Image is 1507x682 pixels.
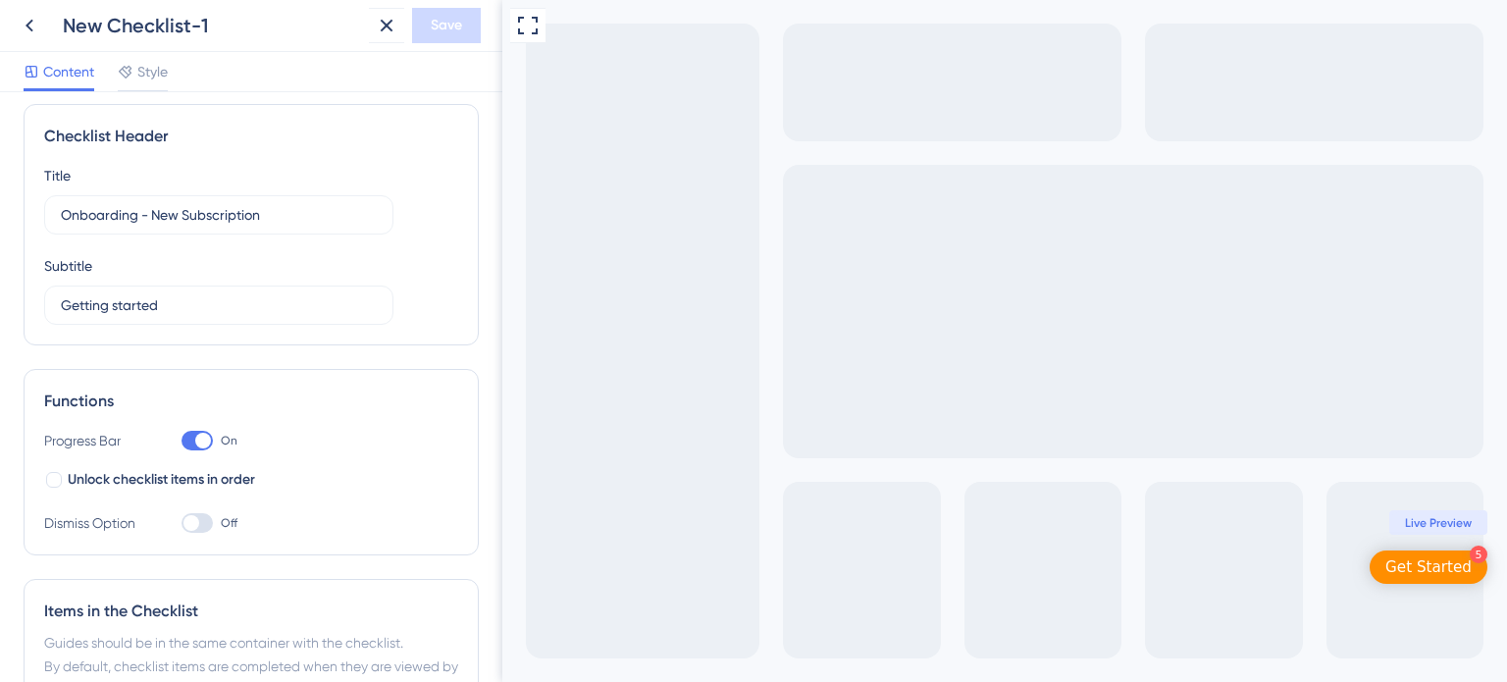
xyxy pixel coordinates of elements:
[61,294,377,316] input: Header 2
[44,254,92,278] div: Subtitle
[44,390,458,413] div: Functions
[431,14,462,37] span: Save
[63,12,361,39] div: New Checklist-1
[867,551,985,584] div: Open Get Started checklist, remaining modules: 5
[61,204,377,226] input: Header 1
[44,429,142,452] div: Progress Bar
[883,557,969,577] div: Get Started
[44,125,458,148] div: Checklist Header
[44,600,458,623] div: Items in the Checklist
[903,515,969,531] span: Live Preview
[967,546,985,563] div: 5
[412,8,481,43] button: Save
[221,433,237,448] span: On
[137,60,168,83] span: Style
[44,511,142,535] div: Dismiss Option
[221,515,237,531] span: Off
[44,164,71,187] div: Title
[43,60,94,83] span: Content
[68,468,255,492] span: Unlock checklist items in order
